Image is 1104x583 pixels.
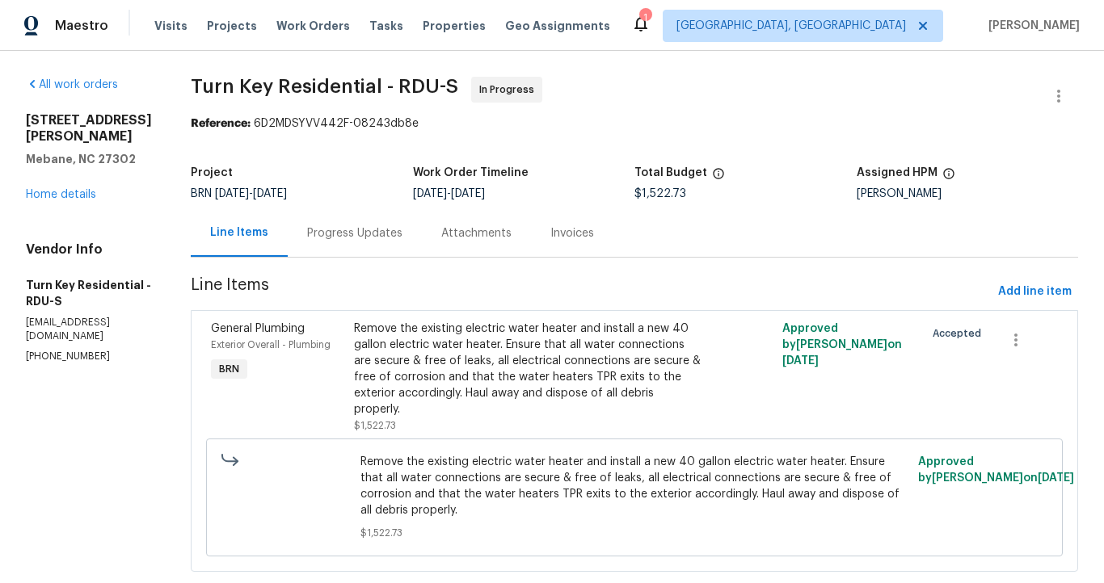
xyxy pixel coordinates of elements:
span: Add line item [998,282,1072,302]
span: [DATE] [253,188,287,199]
div: Progress Updates [307,225,402,241]
button: Add line item [992,277,1078,307]
span: Remove the existing electric water heater and install a new 40 gallon electric water heater. Ensu... [360,454,908,518]
span: Line Items [191,277,992,307]
span: [DATE] [413,188,447,199]
span: Work Orders [276,18,350,34]
span: Properties [423,18,486,34]
span: Projects [207,18,257,34]
span: $1,522.73 [634,188,686,199]
h5: Total Budget [634,167,707,178]
span: Visits [154,18,188,34]
span: [DATE] [451,188,485,199]
span: [DATE] [215,188,249,199]
b: Reference: [191,118,251,129]
h5: Work Order Timeline [413,167,529,178]
span: Accepted [933,325,988,342]
div: Attachments [441,225,512,241]
h5: Assigned HPM [857,167,938,178]
span: Geo Assignments [505,18,610,34]
div: Line Items [210,224,268,241]
span: Approved by [PERSON_NAME] on [782,323,902,367]
div: Invoices [550,225,594,241]
span: General Plumbing [211,323,305,334]
span: The hpm assigned to this work order. [942,167,955,188]
span: [PERSON_NAME] [982,18,1080,34]
h2: [STREET_ADDRESS][PERSON_NAME] [26,112,152,145]
a: All work orders [26,79,118,90]
span: Maestro [55,18,108,34]
h5: Turn Key Residential - RDU-S [26,277,152,309]
h4: Vendor Info [26,241,152,258]
span: The total cost of line items that have been proposed by Opendoor. This sum includes line items th... [712,167,725,188]
h5: Mebane, NC 27302 [26,151,152,167]
div: Remove the existing electric water heater and install a new 40 gallon electric water heater. Ensu... [354,321,702,417]
div: 6D2MDSYVV442F-08243db8e [191,115,1078,132]
span: BRN [191,188,287,199]
a: Home details [26,189,96,200]
span: Exterior Overall - Plumbing [211,340,331,350]
span: [GEOGRAPHIC_DATA], [GEOGRAPHIC_DATA] [676,18,906,34]
span: [DATE] [782,355,819,367]
p: [PHONE_NUMBER] [26,350,152,363]
span: [DATE] [1038,472,1074,484]
span: $1,522.73 [360,525,908,541]
span: Turn Key Residential - RDU-S [191,77,458,96]
span: - [413,188,485,199]
span: In Progress [479,82,541,98]
div: [PERSON_NAME] [857,188,1079,199]
span: Tasks [369,20,403,31]
span: BRN [213,361,246,377]
p: [EMAIL_ADDRESS][DOMAIN_NAME] [26,316,152,343]
h5: Project [191,167,233,178]
span: Approved by [PERSON_NAME] on [918,456,1074,484]
span: - [215,188,287,199]
div: 1 [639,10,651,26]
span: $1,522.73 [354,421,396,430]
